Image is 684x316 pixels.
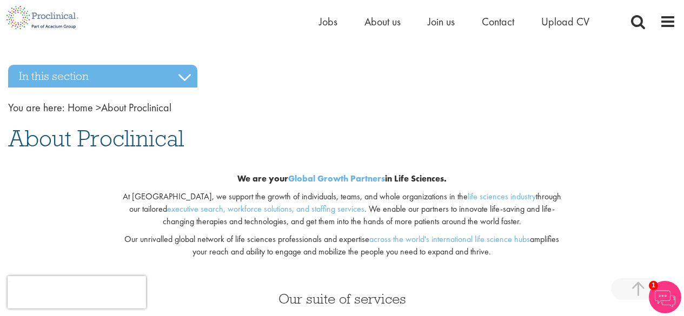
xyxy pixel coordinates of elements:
[237,173,447,184] b: We are your in Life Sciences.
[122,191,562,228] p: At [GEOGRAPHIC_DATA], we support the growth of individuals, teams, and whole organizations in the...
[68,100,171,115] span: About Proclinical
[96,100,101,115] span: >
[428,15,455,29] a: Join us
[8,124,184,153] span: About Proclinical
[8,292,676,306] h3: Our suite of services
[369,233,530,245] a: across the world's international life science hubs
[122,233,562,258] p: Our unrivalled global network of life sciences professionals and expertise amplifies your reach a...
[319,15,337,29] a: Jobs
[8,100,65,115] span: You are here:
[8,65,197,88] h3: In this section
[482,15,514,29] a: Contact
[468,191,536,202] a: life sciences industry
[364,15,401,29] a: About us
[541,15,589,29] a: Upload CV
[68,100,93,115] a: breadcrumb link to Home
[649,281,658,290] span: 1
[167,203,364,214] a: executive search, workforce solutions, and staffing services
[8,276,146,308] iframe: reCAPTCHA
[649,281,681,313] img: Chatbot
[288,173,385,184] a: Global Growth Partners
